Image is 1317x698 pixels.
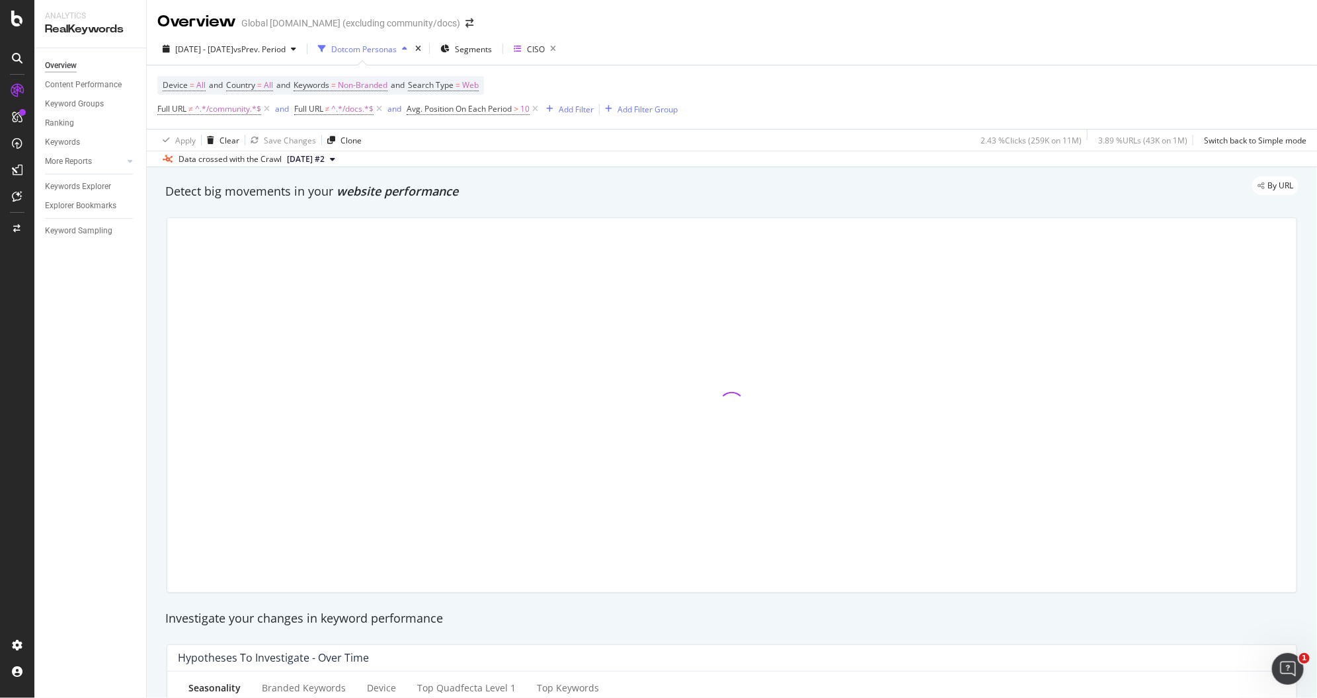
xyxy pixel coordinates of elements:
[45,97,137,111] a: Keyword Groups
[157,11,236,33] div: Overview
[313,38,413,59] button: Dotcom Personas
[514,103,518,114] span: >
[1272,653,1304,685] iframe: Intercom live chat
[45,224,137,238] a: Keyword Sampling
[45,180,137,194] a: Keywords Explorer
[45,116,74,130] div: Ranking
[537,681,599,695] div: Top Keywords
[264,76,273,95] span: All
[45,199,137,213] a: Explorer Bookmarks
[219,135,239,146] div: Clear
[157,130,196,151] button: Apply
[45,116,137,130] a: Ranking
[413,42,424,56] div: times
[209,79,223,91] span: and
[340,135,362,146] div: Clone
[45,59,77,73] div: Overview
[45,155,124,169] a: More Reports
[559,104,594,115] div: Add Filter
[165,610,1298,627] div: Investigate your changes in keyword performance
[331,44,397,55] div: Dotcom Personas
[407,103,512,114] span: Avg. Position On Each Period
[275,102,289,115] button: and
[408,79,454,91] span: Search Type
[618,104,678,115] div: Add Filter Group
[417,681,516,695] div: Top quadfecta Level 1
[1267,182,1293,190] span: By URL
[178,651,369,664] div: Hypotheses to Investigate - Over Time
[455,44,492,55] span: Segments
[188,103,193,114] span: ≠
[520,100,530,118] span: 10
[456,79,460,91] span: =
[45,155,92,169] div: More Reports
[1199,130,1306,151] button: Switch back to Simple mode
[980,135,1082,146] div: 2.43 % Clicks ( 259K on 11M )
[245,130,316,151] button: Save Changes
[294,79,329,91] span: Keywords
[157,103,186,114] span: Full URL
[179,153,282,165] div: Data crossed with the Crawl
[282,151,340,167] button: [DATE] #2
[45,78,122,92] div: Content Performance
[465,19,473,28] div: arrow-right-arrow-left
[1299,653,1310,664] span: 1
[45,180,111,194] div: Keywords Explorer
[1252,176,1298,195] div: legacy label
[527,44,545,55] div: CISO
[202,130,239,151] button: Clear
[338,76,387,95] span: Non-Branded
[257,79,262,91] span: =
[163,79,188,91] span: Device
[157,38,301,59] button: [DATE] - [DATE]vsPrev. Period
[45,199,116,213] div: Explorer Bookmarks
[190,79,194,91] span: =
[226,79,255,91] span: Country
[1098,135,1187,146] div: 3.89 % URLs ( 43K on 1M )
[45,224,112,238] div: Keyword Sampling
[264,135,316,146] div: Save Changes
[175,44,233,55] span: [DATE] - [DATE]
[275,103,289,114] div: and
[45,78,137,92] a: Content Performance
[387,103,401,114] div: and
[45,59,137,73] a: Overview
[45,136,137,149] a: Keywords
[45,22,136,37] div: RealKeywords
[45,11,136,22] div: Analytics
[262,681,346,695] div: Branded Keywords
[387,102,401,115] button: and
[287,153,325,165] span: 2025 Jun. 3rd #2
[325,103,330,114] span: ≠
[462,76,479,95] span: Web
[541,101,594,117] button: Add Filter
[276,79,290,91] span: and
[175,135,196,146] div: Apply
[294,103,323,114] span: Full URL
[331,100,374,118] span: ^.*/docs.*$
[195,100,261,118] span: ^.*/community.*$
[367,681,396,695] div: Device
[322,130,362,151] button: Clone
[508,38,561,59] button: CISO
[600,101,678,117] button: Add Filter Group
[196,76,206,95] span: All
[188,681,241,695] div: Seasonality
[45,136,80,149] div: Keywords
[233,44,286,55] span: vs Prev. Period
[1204,135,1306,146] div: Switch back to Simple mode
[391,79,405,91] span: and
[45,97,104,111] div: Keyword Groups
[435,38,497,59] button: Segments
[331,79,336,91] span: =
[241,17,460,30] div: Global [DOMAIN_NAME] (excluding community/docs)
